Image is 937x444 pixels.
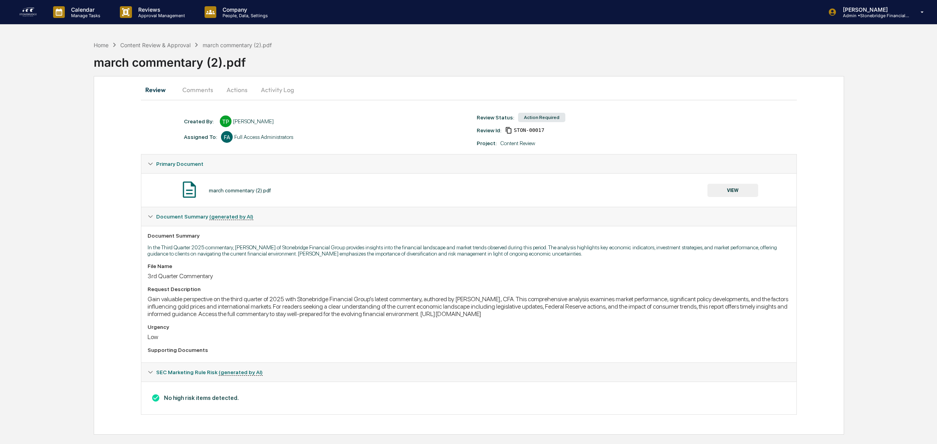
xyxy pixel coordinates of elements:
p: Reviews [132,6,189,13]
button: Actions [219,80,255,99]
button: VIEW [707,184,758,197]
div: File Name [148,263,790,269]
div: march commentary (2).pdf [203,42,272,48]
div: SEC Marketing Rule Risk (generated by AI) [141,363,796,382]
div: Request Description [148,286,790,292]
div: Assigned To: [184,134,217,140]
h3: No high risk items detected. [148,394,790,402]
img: logo [19,6,37,18]
p: [PERSON_NAME] [837,6,909,13]
button: Activity Log [255,80,300,99]
p: People, Data, Settings [216,13,272,18]
div: Document Summary [148,233,790,239]
span: Document Summary [156,213,253,220]
div: Gain valuable perspective on the third quarter of 2025 with Stonebridge Financial Group’s latest ... [148,295,790,318]
div: Full Access Administrators [234,134,293,140]
span: SEC Marketing Rule Risk [156,369,263,375]
div: Action Required [518,113,565,122]
div: Project: [477,140,497,146]
div: Created By: ‎ ‎ [184,118,216,124]
u: (generated by AI) [209,213,253,220]
p: Approval Management [132,13,189,18]
p: In the Third Quarter 2025 commentary, [PERSON_NAME] of Stonebridge Financial Group provides insig... [148,244,790,257]
div: Urgency [148,324,790,330]
button: Review [141,80,176,99]
div: Content Review & Approval [120,42,191,48]
div: Review Id: [477,127,501,133]
div: Document Summary (generated by AI) [141,382,796,414]
div: Review Status: [477,114,514,121]
img: Document Icon [180,180,199,199]
div: 3rd Quarter Commentary [148,272,790,280]
div: Low [148,333,790,341]
div: Primary Document [141,173,796,207]
button: Comments [176,80,219,99]
div: TP [220,115,232,127]
iframe: Open customer support [912,418,933,439]
div: Document Summary (generated by AI) [141,207,796,226]
div: Document Summary (generated by AI) [141,226,796,362]
div: secondary tabs example [141,80,797,99]
p: Manage Tasks [65,13,104,18]
div: Home [94,42,109,48]
div: march commentary (2).pdf [209,187,271,194]
div: FA [221,131,233,143]
div: Content Review [501,140,535,146]
p: Calendar [65,6,104,13]
div: Supporting Documents [148,347,790,353]
div: Primary Document [141,155,796,173]
u: (generated by AI) [219,369,263,376]
span: 5e4976f3-4a13-4be7-b332-858749403334 [514,127,544,133]
div: [PERSON_NAME] [233,118,274,124]
span: Primary Document [156,161,203,167]
p: Company [216,6,272,13]
p: Admin • Stonebridge Financial Group [837,13,909,18]
div: march commentary (2).pdf [94,49,937,69]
